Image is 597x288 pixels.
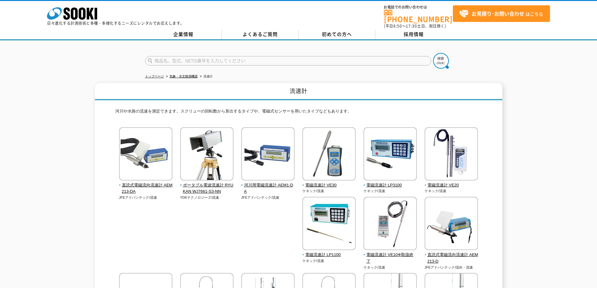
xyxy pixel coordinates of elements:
[180,182,234,195] span: ポータブル電波流速計 RYUKAN WJ7661-S3-NN
[425,127,478,182] img: 電磁流速計 VE20
[384,5,453,9] span: お電話でのお問い合わせは
[425,182,478,189] span: 電磁流速計 VE20
[302,127,356,182] img: 電磁流速計 VE30
[302,176,356,189] a: 電磁流速計 VE30
[364,182,417,189] span: 電磁流速計 LP3100
[180,195,234,200] p: YDKテクノロジーズ/流速
[425,197,478,252] img: 直読式電磁流向流速計 AEM213-D
[425,188,478,194] p: ケネック/流速
[119,176,173,195] a: 直読式電磁流向流速計 AEM213-DA
[145,30,222,39] a: 企業情報
[472,10,524,17] strong: お見積り･お問い合わせ
[322,31,352,38] span: 初めての方へ
[241,127,295,182] img: 河川用電磁流速計 AEM1-DA
[364,252,417,265] span: 電磁流速計 VE10※取扱終了
[302,252,356,258] span: 電磁流速計 LP1100
[302,197,356,252] img: 電磁流速計 LP1100
[115,108,482,118] p: 河川や水路の流速を測定できます。スクリューの回転数から算出するタイプや、電磁式センサーを用いたタイプなどもあります。
[302,258,356,264] p: ケネック/流速
[47,21,184,25] p: 日々進化する計測技術と多種・多様化するニーズにレンタルでお応えします。
[222,30,299,39] a: よくあるご質問
[145,75,164,78] a: トップページ
[241,182,295,195] span: 河川用電磁流速計 AEM1-DA
[302,246,356,258] a: 電磁流速計 LP1100
[145,56,431,65] input: 商品名、型式、NETIS番号を入力してください
[180,176,234,195] a: ポータブル電波流速計 RYUKAN WJ7661-S3-NN
[425,246,478,264] a: 直読式電磁流向流速計 AEM213-D
[384,23,446,29] span: (平日 ～ 土日、祝日除く)
[384,10,453,23] a: [PHONE_NUMBER]
[119,195,173,200] p: JFEアドバンテック/流速
[364,197,417,252] img: 電磁流速計 VE10※取扱終了
[95,83,502,100] h1: 流速計
[425,252,478,265] span: 直読式電磁流向流速計 AEM213-D
[453,5,550,22] a: お見積り･お問い合わせはこちら
[393,23,402,29] span: 8:50
[433,53,449,69] img: btn_search.png
[364,176,417,189] a: 電磁流速計 LP3100
[119,127,172,182] img: 直読式電磁流向流速計 AEM213-DA
[364,265,417,270] p: ケネック/流速
[119,182,173,195] span: 直読式電磁流向流速計 AEM213-DA
[170,75,198,78] a: 気象・水文観測機器
[406,23,417,29] span: 17:30
[302,182,356,189] span: 電磁流速計 VE30
[425,176,478,189] a: 電磁流速計 VE20
[180,127,233,182] img: ポータブル電波流速計 RYUKAN WJ7661-S3-NN
[199,73,213,80] li: 流速計
[241,195,295,200] p: JFEアドバンテック/流速
[425,265,478,270] p: JFEアドバンテック/流向・流速
[364,127,417,182] img: 電磁流速計 LP3100
[459,9,543,18] span: はこちら
[302,188,356,194] p: ケネック/流速
[299,30,375,39] a: 初めての方へ
[375,30,452,39] a: 採用情報
[241,176,295,195] a: 河川用電磁流速計 AEM1-DA
[364,246,417,264] a: 電磁流速計 VE10※取扱終了
[364,188,417,194] p: ケネック/流速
